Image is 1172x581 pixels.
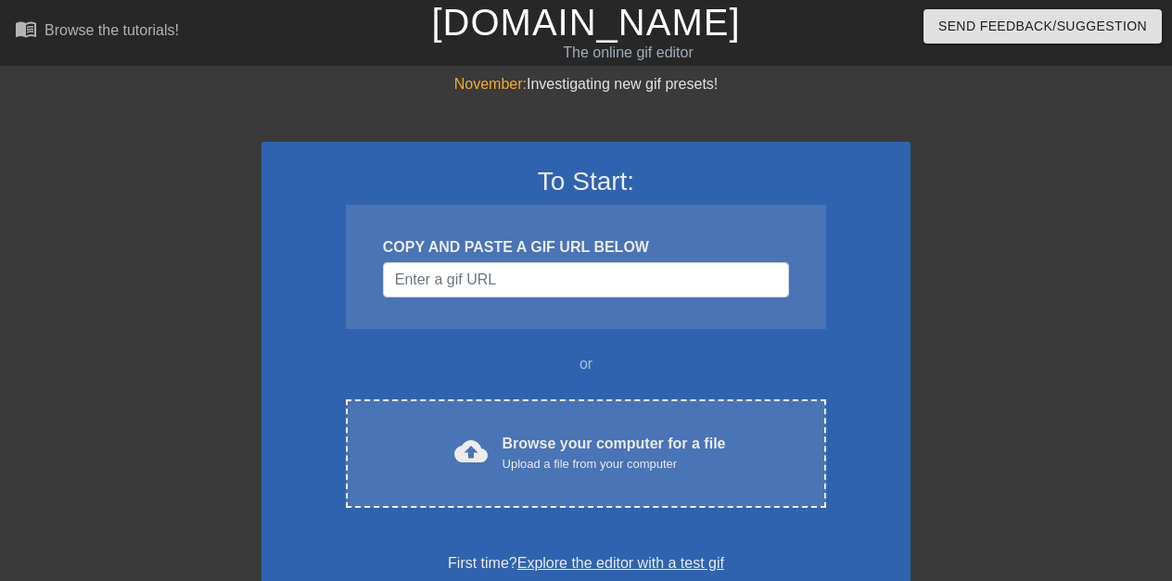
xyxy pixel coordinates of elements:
[503,455,726,474] div: Upload a file from your computer
[286,552,886,575] div: First time?
[454,76,527,92] span: November:
[517,555,724,571] a: Explore the editor with a test gif
[45,22,179,38] div: Browse the tutorials!
[310,353,862,375] div: or
[454,435,488,468] span: cloud_upload
[938,15,1147,38] span: Send Feedback/Suggestion
[383,262,789,297] input: Username
[15,18,179,46] a: Browse the tutorials!
[503,433,726,474] div: Browse your computer for a file
[286,166,886,197] h3: To Start:
[400,42,856,64] div: The online gif editor
[383,236,789,259] div: COPY AND PASTE A GIF URL BELOW
[924,9,1162,44] button: Send Feedback/Suggestion
[15,18,37,40] span: menu_book
[431,2,740,43] a: [DOMAIN_NAME]
[261,73,911,95] div: Investigating new gif presets!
